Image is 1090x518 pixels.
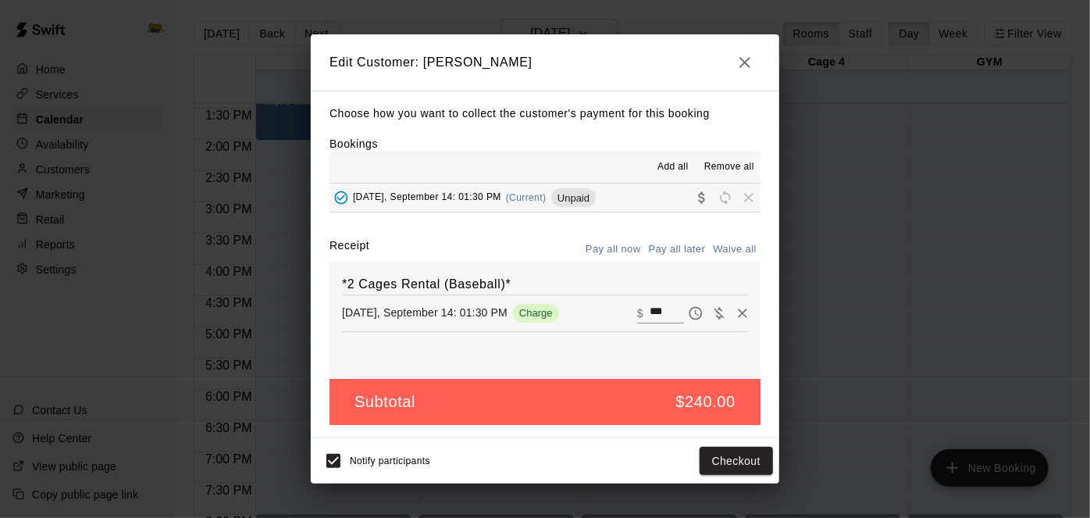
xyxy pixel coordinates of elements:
[329,238,369,262] label: Receipt
[329,186,353,209] button: Added - Collect Payment
[350,455,430,466] span: Notify participants
[737,191,761,203] span: Remove
[709,238,761,262] button: Waive all
[342,305,508,320] p: [DATE], September 14: 01:30 PM
[704,159,754,175] span: Remove all
[311,34,779,91] h2: Edit Customer: [PERSON_NAME]
[690,191,714,203] span: Collect payment
[731,302,754,325] button: Remove
[329,184,761,213] button: Added - Collect Payment[DATE], September 14: 01:30 PM(Current)UnpaidCollect paymentRescheduleRemove
[513,307,559,319] span: Charge
[506,192,547,203] span: (Current)
[582,238,645,262] button: Pay all now
[700,447,773,476] button: Checkout
[684,305,707,319] span: Pay later
[551,192,596,204] span: Unpaid
[637,305,643,321] p: $
[353,192,501,203] span: [DATE], September 14: 01:30 PM
[354,391,415,413] h5: Subtotal
[342,274,748,295] h6: *2 Cages Rental (Baseball)*
[645,238,710,262] button: Pay all later
[698,155,761,180] button: Remove all
[657,159,689,175] span: Add all
[329,138,378,150] label: Bookings
[648,155,698,180] button: Add all
[329,104,761,123] p: Choose how you want to collect the customer's payment for this booking
[676,391,736,413] h5: $240.00
[714,191,737,203] span: Reschedule
[707,305,731,319] span: Waive payment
